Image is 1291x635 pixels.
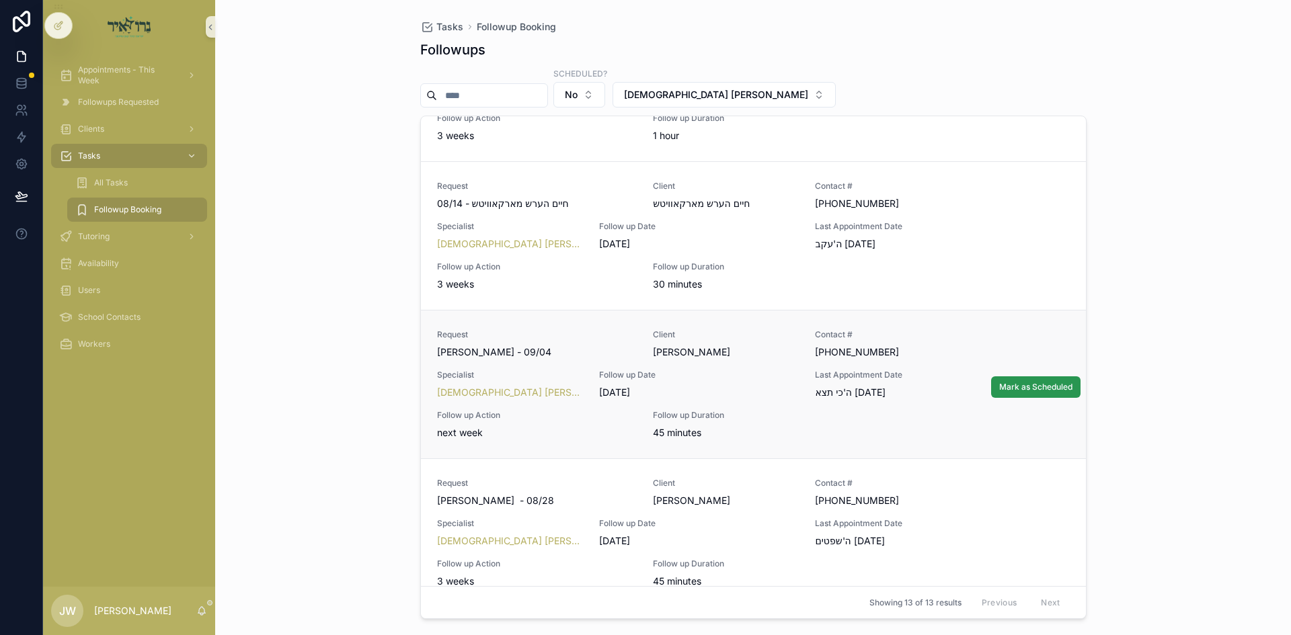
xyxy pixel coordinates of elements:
[815,329,1015,340] span: Contact #
[815,386,886,399] span: ה'כי תצא [DATE]
[437,494,637,507] span: [PERSON_NAME] - 08/28
[51,332,207,356] a: Workers
[421,458,1086,607] a: Request[PERSON_NAME] - 08/28Client[PERSON_NAME]Contact #[PHONE_NUMBER]Specialist[DEMOGRAPHIC_DATA...
[78,312,141,323] span: School Contacts
[420,20,463,34] a: Tasks
[437,237,583,251] a: [DEMOGRAPHIC_DATA] [PERSON_NAME]
[599,534,799,548] span: [DATE]
[599,518,799,529] span: Follow up Date
[437,181,637,192] span: Request
[59,603,76,619] span: JW
[653,181,799,192] span: Client
[437,386,583,399] a: [DEMOGRAPHIC_DATA] [PERSON_NAME]
[78,97,159,108] span: Followups Requested
[51,251,207,276] a: Availability
[624,88,808,101] span: [DEMOGRAPHIC_DATA] [PERSON_NAME]
[67,198,207,222] a: Followup Booking
[815,494,1015,507] span: [PHONE_NUMBER]
[653,261,799,272] span: Follow up Duration
[869,597,962,608] span: Showing 13 of 13 results
[653,197,799,210] span: חיים הערש מארקאוויטש
[78,285,100,296] span: Users
[991,376,1081,398] button: Mark as Scheduled
[653,278,799,291] span: 30 minutes
[437,518,583,529] span: Specialist
[437,575,637,588] span: 3 weeks
[436,20,463,34] span: Tasks
[51,90,207,114] a: Followups Requested
[815,478,1015,489] span: Contact #
[94,177,128,188] span: All Tasks
[815,518,961,529] span: Last Appointment Date
[421,161,1086,310] a: Requestחיים הערש מארקאוויטש - 08/14Clientחיים הערש מארקאוויטשContact #[PHONE_NUMBER]Specialist[DE...
[815,197,1015,210] span: [PHONE_NUMBER]
[653,129,799,142] span: 1 hour
[108,16,151,38] img: App logo
[437,129,637,142] span: 3 weeks
[51,278,207,302] a: Users
[613,82,836,108] button: Select Button
[437,370,583,380] span: Specialist
[51,117,207,141] a: Clients
[437,221,583,232] span: Specialist
[653,345,799,359] span: [PERSON_NAME]
[815,237,875,251] span: ה'עקב [DATE]
[599,237,799,251] span: [DATE]
[653,426,799,439] span: 45 minutes
[999,382,1072,392] span: Mark as Scheduled
[437,278,637,291] span: 3 weeks
[437,426,637,439] span: next week
[78,124,104,134] span: Clients
[437,261,637,272] span: Follow up Action
[653,478,799,489] span: Client
[78,231,110,242] span: Tutoring
[67,171,207,195] a: All Tasks
[653,558,799,569] span: Follow up Duration
[51,144,207,168] a: Tasks
[437,478,637,489] span: Request
[815,221,961,232] span: Last Appointment Date
[78,151,100,161] span: Tasks
[420,40,485,59] h1: Followups
[553,82,605,108] button: Select Button
[653,113,799,124] span: Follow up Duration
[94,604,171,618] p: [PERSON_NAME]
[437,558,637,569] span: Follow up Action
[437,410,637,421] span: Follow up Action
[437,329,637,340] span: Request
[653,494,799,507] span: [PERSON_NAME]
[51,305,207,329] a: School Contacts
[653,410,799,421] span: Follow up Duration
[51,63,207,87] a: Appointments - This Week
[78,258,119,269] span: Availability
[477,20,556,34] a: Followup Booking
[565,88,578,101] span: No
[553,67,607,79] label: Scheduled?
[78,65,176,86] span: Appointments - This Week
[653,575,799,588] span: 45 minutes
[599,370,799,380] span: Follow up Date
[437,345,637,359] span: [PERSON_NAME] - 09/04
[653,329,799,340] span: Client
[421,310,1086,458] a: Request[PERSON_NAME] - 09/04Client[PERSON_NAME]Contact #[PHONE_NUMBER]Specialist[DEMOGRAPHIC_DATA...
[599,386,799,399] span: [DATE]
[815,534,884,548] span: ה'שפטים [DATE]
[815,181,1015,192] span: Contact #
[78,339,110,349] span: Workers
[815,345,1015,359] span: [PHONE_NUMBER]
[599,221,799,232] span: Follow up Date
[43,54,215,374] div: scrollable content
[94,204,161,215] span: Followup Booking
[815,370,961,380] span: Last Appointment Date
[437,113,637,124] span: Follow up Action
[437,534,583,548] a: [DEMOGRAPHIC_DATA] [PERSON_NAME]
[437,197,637,210] span: חיים הערש מארקאוויטש - 08/14
[51,224,207,249] a: Tutoring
